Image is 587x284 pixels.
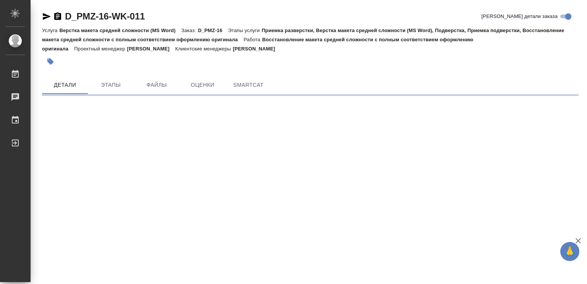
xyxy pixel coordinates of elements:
span: Оценки [184,80,221,90]
p: Заказ: [181,28,198,33]
p: Этапы услуги [228,28,262,33]
span: [PERSON_NAME] детали заказа [482,13,558,20]
button: Скопировать ссылку [53,12,62,21]
span: Этапы [92,80,129,90]
p: D_PMZ-16 [198,28,228,33]
span: SmartCat [230,80,267,90]
p: Работа [243,37,262,42]
p: Проектный менеджер [74,46,127,52]
span: 🙏 [563,243,576,260]
p: Верстка макета средней сложности (MS Word) [59,28,181,33]
p: Клиентские менеджеры [175,46,233,52]
span: Файлы [138,80,175,90]
button: Скопировать ссылку для ЯМессенджера [42,12,51,21]
p: [PERSON_NAME] [127,46,175,52]
p: Приемка разверстки, Верстка макета средней сложности (MS Word), Подверстка, Приемка подверстки, В... [42,28,564,42]
p: [PERSON_NAME] [233,46,281,52]
button: 🙏 [560,242,579,261]
p: Услуга [42,28,59,33]
span: Детали [47,80,83,90]
a: D_PMZ-16-WK-011 [65,11,145,21]
button: Добавить тэг [42,53,59,70]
